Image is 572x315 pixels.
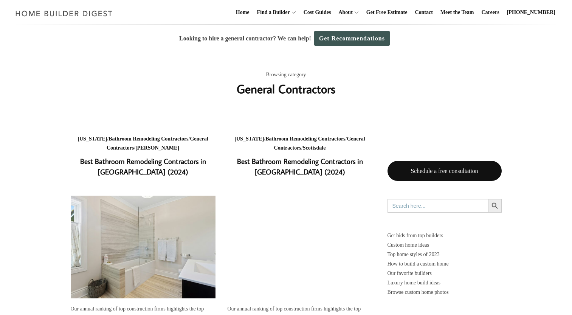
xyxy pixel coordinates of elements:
a: General Contractors [274,136,365,151]
input: Search here... [388,199,488,213]
a: Meet the Team [437,0,477,25]
a: Careers [479,0,502,25]
img: Home Builder Digest [12,6,116,21]
a: Browse custom home photos [388,287,502,297]
div: / / / [228,134,372,153]
svg: Search [491,202,499,210]
a: Get Free Estimate [363,0,411,25]
a: Top home styles of 2023 [388,250,502,259]
a: Luxury home build ideas [388,278,502,287]
a: Best Bathroom Remodeling Contractors in [GEOGRAPHIC_DATA] (2024) [228,196,372,298]
a: General Contractors [107,136,208,151]
a: Best Bathroom Remodeling Contractors in [GEOGRAPHIC_DATA] (2024) [80,156,206,177]
a: About [335,0,352,25]
a: Find a Builder [254,0,290,25]
p: Get bids from top builders [388,231,502,240]
a: [US_STATE] [234,136,264,142]
a: [US_STATE] [78,136,107,142]
span: Browsing category [266,70,306,80]
a: [PHONE_NUMBER] [504,0,558,25]
a: Scottsdale [303,145,326,151]
a: Contact [412,0,436,25]
a: How to build a custom home [388,259,502,269]
div: / / / [71,134,215,153]
a: Home [233,0,253,25]
a: [PERSON_NAME] [135,145,179,151]
a: Best Bathroom Remodeling Contractors in [GEOGRAPHIC_DATA] (2024) [237,156,363,177]
a: Cost Guides [301,0,334,25]
h1: General Contractors [237,80,335,98]
a: Get Recommendations [314,31,390,46]
a: Schedule a free consultation [388,161,502,181]
a: Custom home ideas [388,240,502,250]
a: Bathroom Remodeling Contractors [265,136,345,142]
a: Best Bathroom Remodeling Contractors in [GEOGRAPHIC_DATA] (2024) [71,196,215,298]
a: Our favorite builders [388,269,502,278]
a: Bathroom Remodeling Contractors [109,136,188,142]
